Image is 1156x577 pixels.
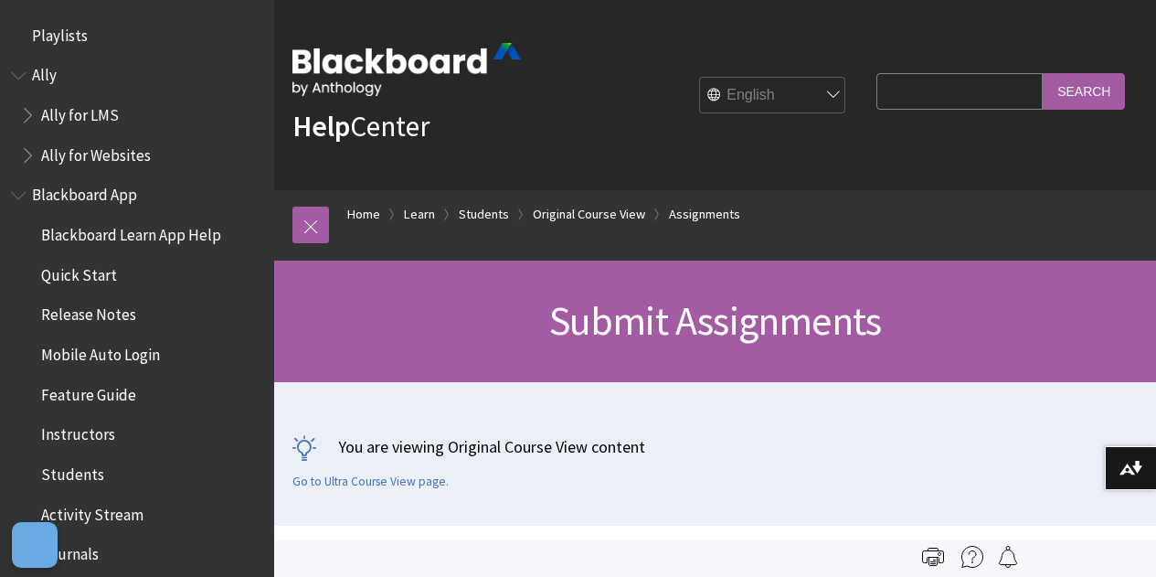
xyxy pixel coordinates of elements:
[961,546,983,568] img: More help
[922,546,944,568] img: Print
[41,100,119,124] span: Ally for LMS
[997,546,1019,568] img: Follow this page
[12,522,58,568] button: Open Preferences
[11,20,263,51] nav: Book outline for Playlists
[32,180,137,205] span: Blackboard App
[292,474,449,490] a: Go to Ultra Course View page.
[41,300,136,325] span: Release Notes
[41,260,117,284] span: Quick Start
[32,60,57,85] span: Ally
[669,203,740,226] a: Assignments
[41,499,143,524] span: Activity Stream
[533,203,645,226] a: Original Course View
[41,420,115,444] span: Instructors
[41,379,136,404] span: Feature Guide
[549,295,882,346] span: Submit Assignments
[292,108,430,144] a: HelpCenter
[404,203,435,226] a: Learn
[292,435,1138,458] p: You are viewing Original Course View content
[41,140,151,165] span: Ally for Websites
[347,203,380,226] a: Home
[292,43,521,96] img: Blackboard by Anthology
[11,60,263,171] nav: Book outline for Anthology Ally Help
[32,20,88,45] span: Playlists
[1043,73,1125,109] input: Search
[41,219,221,244] span: Blackboard Learn App Help
[41,459,104,484] span: Students
[292,108,350,144] strong: Help
[41,339,160,364] span: Mobile Auto Login
[41,540,99,564] span: Journals
[700,78,846,114] select: Site Language Selector
[459,203,509,226] a: Students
